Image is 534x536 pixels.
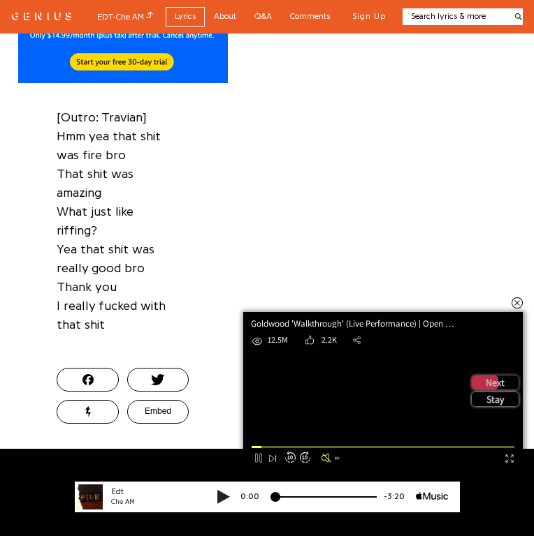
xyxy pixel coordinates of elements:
[166,7,205,26] a: Lyrics
[127,400,189,424] button: Embed
[268,134,477,308] iframe: Advertisement
[315,10,354,22] div: -3:20
[403,10,507,22] input: Search lyrics & more
[97,10,153,23] div: EDT - Che AM
[15,4,41,29] img: 72x72bb.jpg
[205,7,245,26] a: About
[49,17,133,27] div: Che AM
[57,368,118,392] button: Post this Song on Facebook
[245,7,281,26] a: Q&A
[472,392,519,406] div: Stay
[472,375,519,389] div: Next
[251,319,468,328] div: Goldwood 'Walkthrough' (Live Performance) | Open Mic
[127,368,189,392] button: Tweet this Song
[281,7,339,26] a: Comments
[49,6,133,17] div: Edt
[352,11,386,22] button: Sign Up
[57,108,189,334] div: [Outro: Travian] Hmm yea that shit was fire bro That shit was amazing What just like riffing? Yea...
